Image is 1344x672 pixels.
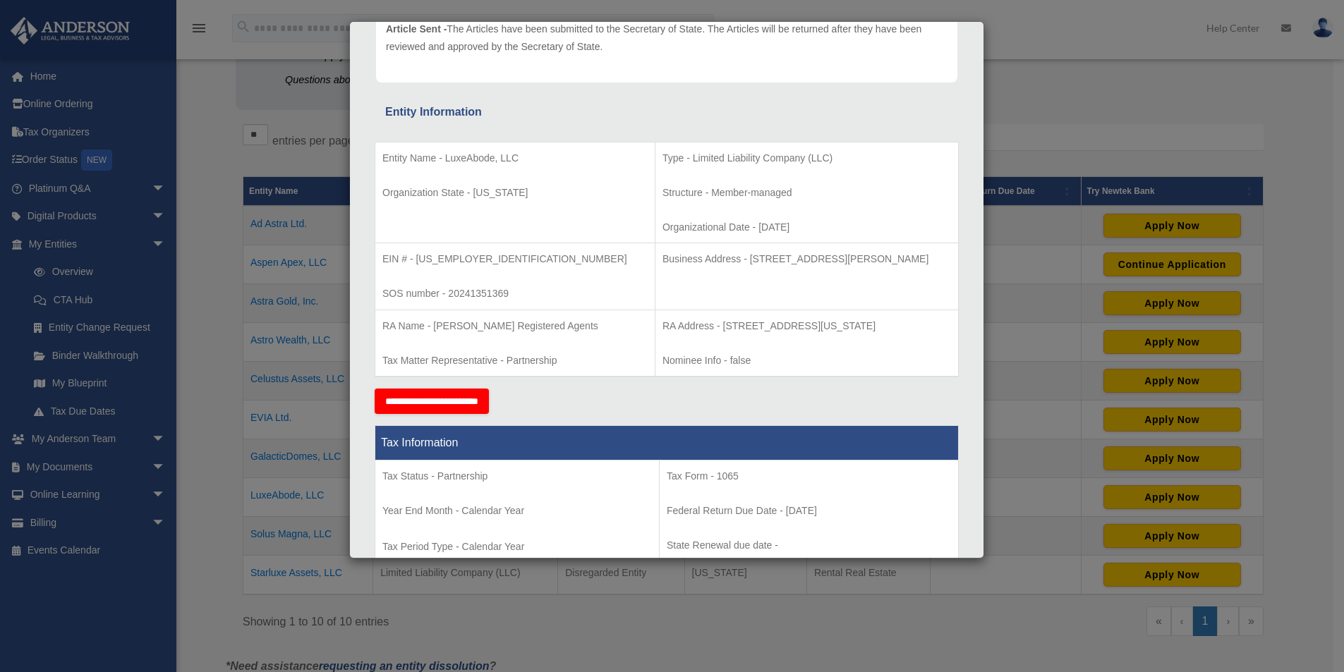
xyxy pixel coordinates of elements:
p: Nominee Info - false [662,352,951,369]
p: Tax Status - Partnership [382,468,652,485]
div: Entity Information [385,102,948,122]
p: Business Address - [STREET_ADDRESS][PERSON_NAME] [662,250,951,268]
td: Tax Period Type - Calendar Year [375,460,660,565]
p: Organizational Date - [DATE] [662,219,951,236]
p: EIN # - [US_EMPLOYER_IDENTIFICATION_NUMBER] [382,250,648,268]
p: The Articles have been submitted to the Secretary of State. The Articles will be returned after t... [386,20,948,55]
p: RA Name - [PERSON_NAME] Registered Agents [382,317,648,335]
p: Tax Matter Representative - Partnership [382,352,648,369]
p: State Renewal due date - [667,537,951,554]
p: Tax Form - 1065 [667,468,951,485]
p: RA Address - [STREET_ADDRESS][US_STATE] [662,317,951,335]
p: Year End Month - Calendar Year [382,502,652,520]
p: Structure - Member-managed [662,184,951,202]
span: Article Sent - [386,23,447,35]
p: SOS number - 20241351369 [382,285,648,303]
p: Organization State - [US_STATE] [382,184,648,202]
p: Entity Name - LuxeAbode, LLC [382,149,648,167]
th: Tax Information [375,426,959,460]
p: Type - Limited Liability Company (LLC) [662,149,951,167]
p: Federal Return Due Date - [DATE] [667,502,951,520]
